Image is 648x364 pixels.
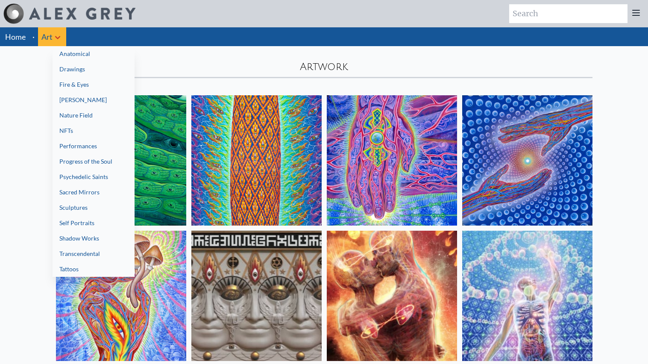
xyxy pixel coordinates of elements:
a: Performances [53,138,135,154]
a: Anatomical [53,46,135,62]
a: [PERSON_NAME] [53,92,135,108]
a: Nature Field [53,108,135,123]
a: Drawings [53,62,135,77]
a: Transcendental [53,246,135,261]
a: NFTs [53,123,135,138]
a: Sacred Mirrors [53,185,135,200]
a: Fire & Eyes [53,77,135,92]
a: Shadow Works [53,231,135,246]
a: Progress of the Soul [53,154,135,169]
a: Psychedelic Saints [53,169,135,185]
a: Tattoos [53,261,135,277]
a: Sculptures [53,200,135,215]
a: Self Portraits [53,215,135,231]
